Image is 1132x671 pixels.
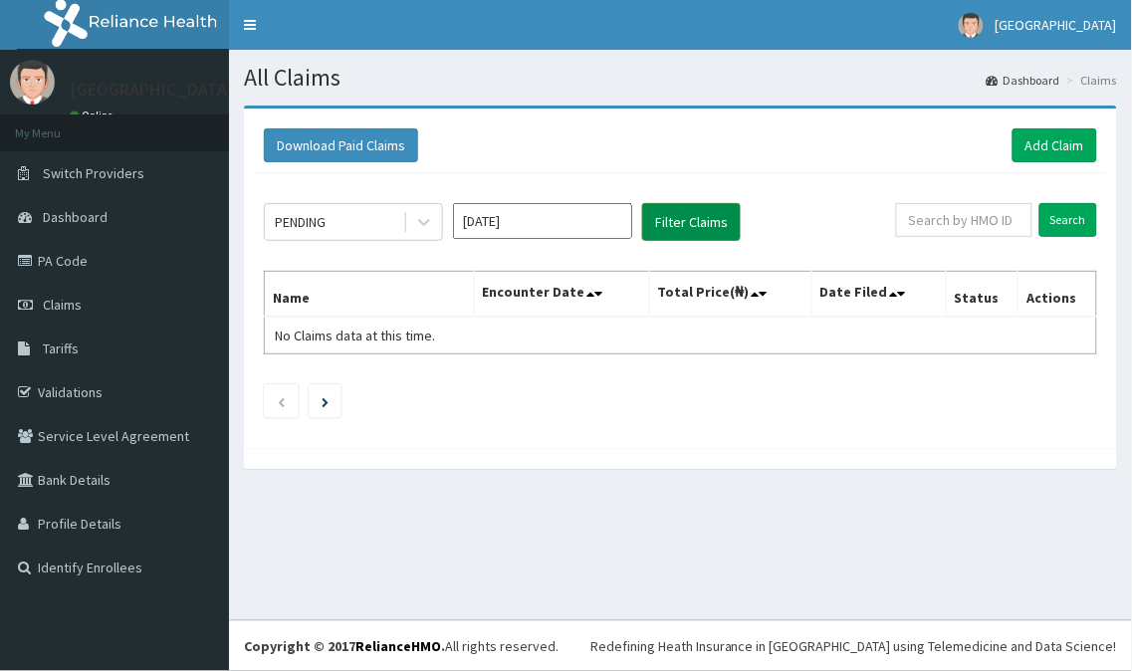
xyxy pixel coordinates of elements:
[1013,128,1097,162] a: Add Claim
[959,13,984,38] img: User Image
[322,392,329,410] a: Next page
[43,339,79,357] span: Tariffs
[275,212,326,232] div: PENDING
[275,327,435,344] span: No Claims data at this time.
[229,620,1132,671] footer: All rights reserved.
[355,637,441,655] a: RelianceHMO
[649,272,811,318] th: Total Price(₦)
[996,16,1117,34] span: [GEOGRAPHIC_DATA]
[453,203,632,239] input: Select Month and Year
[590,636,1117,656] div: Redefining Heath Insurance in [GEOGRAPHIC_DATA] using Telemedicine and Data Science!
[244,637,445,655] strong: Copyright © 2017 .
[474,272,649,318] th: Encounter Date
[642,203,741,241] button: Filter Claims
[896,203,1032,237] input: Search by HMO ID
[43,164,144,182] span: Switch Providers
[70,81,234,99] p: [GEOGRAPHIC_DATA]
[70,109,117,122] a: Online
[10,60,55,105] img: User Image
[1039,203,1097,237] input: Search
[1019,272,1097,318] th: Actions
[277,392,286,410] a: Previous page
[43,296,82,314] span: Claims
[811,272,946,318] th: Date Filed
[987,72,1060,89] a: Dashboard
[946,272,1019,318] th: Status
[265,272,475,318] th: Name
[244,65,1117,91] h1: All Claims
[264,128,418,162] button: Download Paid Claims
[1062,72,1117,89] li: Claims
[43,208,108,226] span: Dashboard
